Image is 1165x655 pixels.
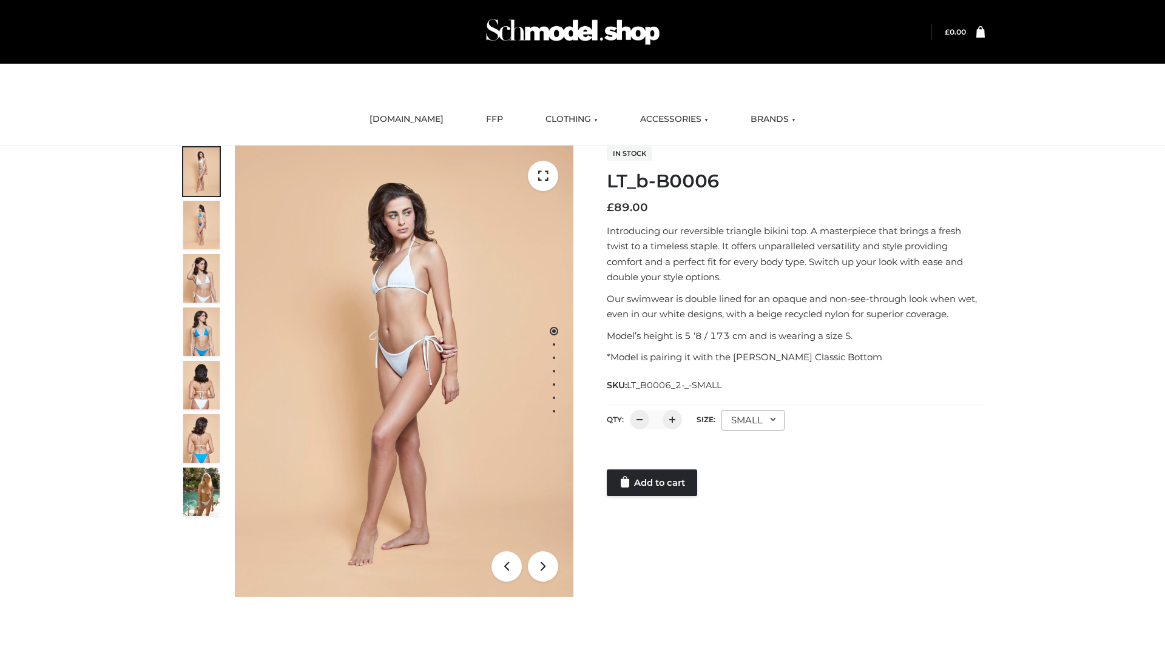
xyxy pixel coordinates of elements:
[607,201,648,214] bdi: 89.00
[741,106,805,133] a: BRANDS
[627,380,721,391] span: LT_B0006_2-_-SMALL
[631,106,717,133] a: ACCESSORIES
[607,328,985,344] p: Model’s height is 5 ‘8 / 173 cm and is wearing a size S.
[607,170,985,192] h1: LT_b-B0006
[721,410,785,431] div: SMALL
[607,469,697,496] a: Add to cart
[183,361,220,409] img: ArielClassicBikiniTop_CloudNine_AzureSky_OW114ECO_7-scaled.jpg
[607,146,652,161] span: In stock
[607,378,723,392] span: SKU:
[607,291,985,322] p: Our swimwear is double lined for an opaque and non-see-through look when wet, even in our white d...
[183,307,220,356] img: ArielClassicBikiniTop_CloudNine_AzureSky_OW114ECO_4-scaled.jpg
[536,106,607,133] a: CLOTHING
[183,254,220,303] img: ArielClassicBikiniTop_CloudNine_AzureSky_OW114ECO_3-scaled.jpg
[183,201,220,249] img: ArielClassicBikiniTop_CloudNine_AzureSky_OW114ECO_2-scaled.jpg
[607,201,614,214] span: £
[607,223,985,285] p: Introducing our reversible triangle bikini top. A masterpiece that brings a fresh twist to a time...
[360,106,453,133] a: [DOMAIN_NAME]
[697,415,715,424] label: Size:
[482,8,664,56] img: Schmodel Admin 964
[183,147,220,196] img: ArielClassicBikiniTop_CloudNine_AzureSky_OW114ECO_1-scaled.jpg
[477,106,512,133] a: FFP
[183,414,220,463] img: ArielClassicBikiniTop_CloudNine_AzureSky_OW114ECO_8-scaled.jpg
[945,27,966,36] bdi: 0.00
[235,146,573,597] img: ArielClassicBikiniTop_CloudNine_AzureSky_OW114ECO_1
[945,27,950,36] span: £
[183,468,220,516] img: Arieltop_CloudNine_AzureSky2.jpg
[607,349,985,365] p: *Model is pairing it with the [PERSON_NAME] Classic Bottom
[607,415,624,424] label: QTY:
[945,27,966,36] a: £0.00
